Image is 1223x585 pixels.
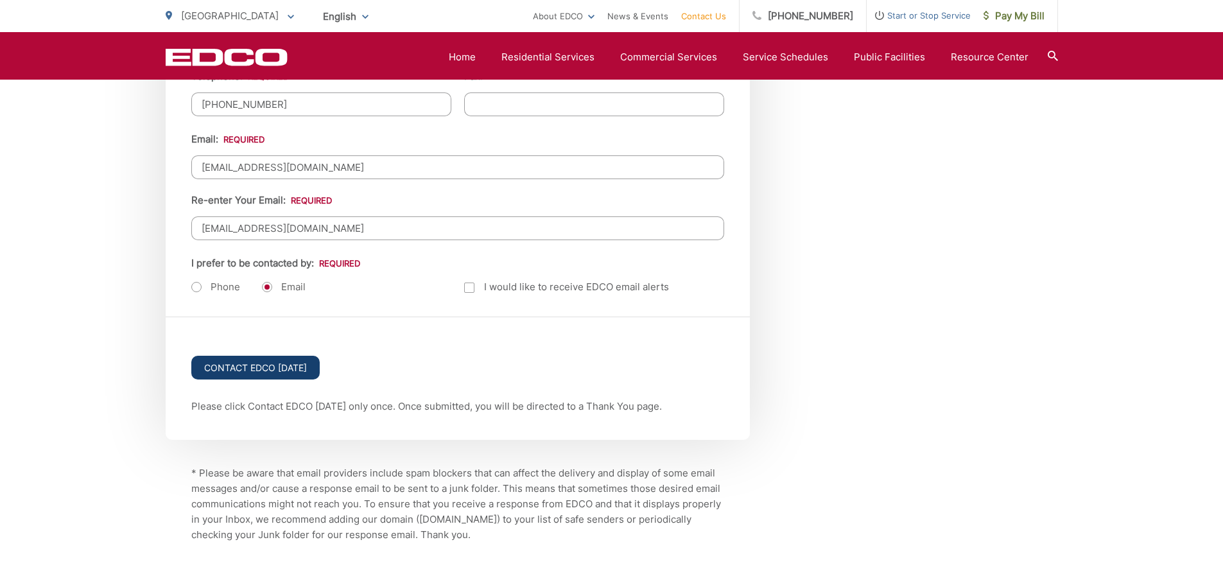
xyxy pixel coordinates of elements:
a: About EDCO [533,8,594,24]
a: Contact Us [681,8,726,24]
a: Service Schedules [743,49,828,65]
a: EDCD logo. Return to the homepage. [166,48,288,66]
label: Email: [191,134,265,145]
a: Public Facilities [854,49,925,65]
span: English [313,5,378,28]
p: Please click Contact EDCO [DATE] only once. Once submitted, you will be directed to a Thank You p... [191,399,724,414]
a: Resource Center [951,49,1028,65]
label: Email [262,281,306,293]
label: Phone [191,281,240,293]
a: Commercial Services [620,49,717,65]
p: * Please be aware that email providers include spam blockers that can affect the delivery and dis... [191,466,724,543]
label: I prefer to be contacted by: [191,258,360,269]
label: I would like to receive EDCO email alerts [464,279,669,295]
a: News & Events [607,8,668,24]
span: [GEOGRAPHIC_DATA] [181,10,279,22]
a: Residential Services [501,49,594,65]
span: Pay My Bill [984,8,1045,24]
input: Contact EDCO [DATE] [191,356,320,380]
a: Home [449,49,476,65]
label: Re-enter Your Email: [191,195,332,206]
